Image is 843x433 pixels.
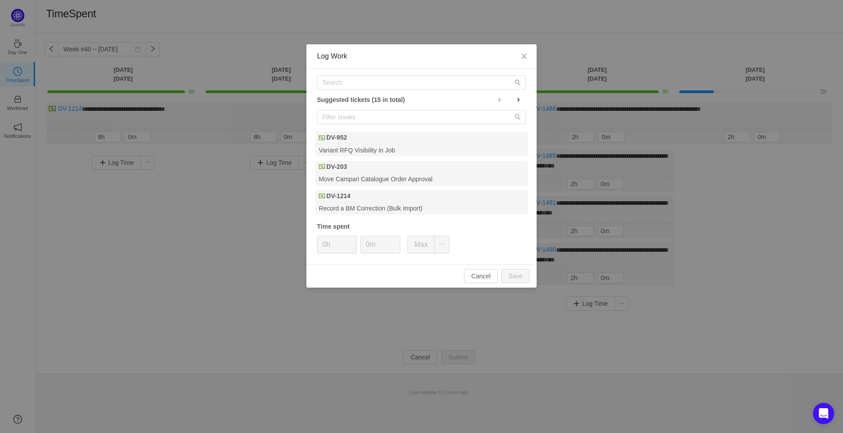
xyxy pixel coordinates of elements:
input: Search [317,75,526,90]
div: Time spent [317,222,526,231]
input: Filter issues [317,110,526,124]
div: Move Campari Catalogue Order Approval [315,173,528,185]
b: DV-952 [326,133,347,142]
div: Open Intercom Messenger [813,403,834,424]
i: icon: close [521,53,528,60]
div: Log Work [317,51,526,61]
img: Feature Request - Client [319,193,325,199]
button: Close [512,44,537,69]
button: icon: ellipsis [434,236,449,254]
div: Suggested tickets (15 in total) [317,94,526,105]
b: DV-1214 [326,191,350,201]
i: icon: search [514,114,521,120]
i: icon: search [514,79,521,86]
button: Cancel [464,269,498,283]
button: Max [407,236,435,254]
b: DV-203 [326,162,347,172]
div: Record a BM Correction (Bulk Import) [315,203,528,215]
img: Feature Request - Client [319,135,325,141]
img: Feature Request - Client [319,164,325,170]
button: Save [501,269,530,283]
div: Variant RFQ Visibility in Job [315,144,528,156]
